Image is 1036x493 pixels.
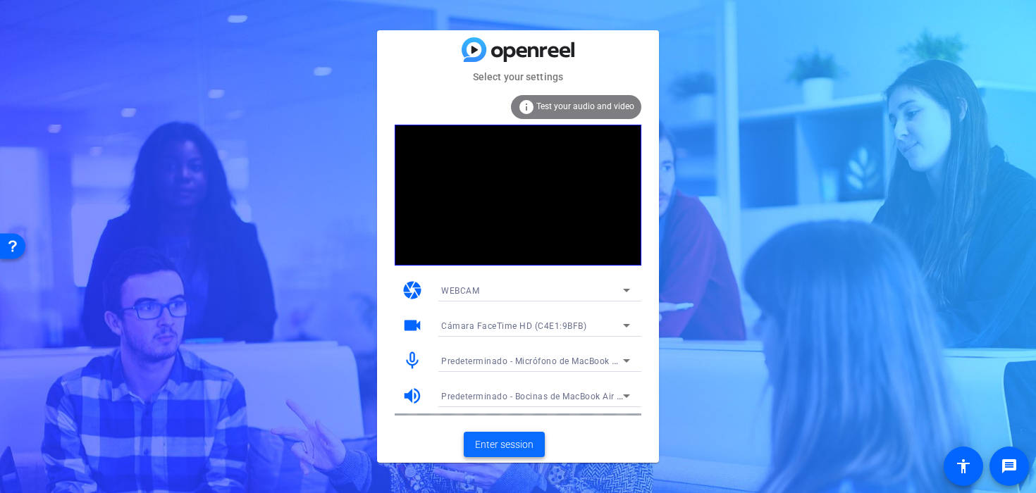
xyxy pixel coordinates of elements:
mat-icon: camera [402,280,423,301]
mat-icon: volume_up [402,385,423,406]
mat-icon: message [1001,458,1018,475]
img: blue-gradient.svg [462,37,574,62]
span: WEBCAM [441,286,479,296]
mat-card-subtitle: Select your settings [377,69,659,85]
mat-icon: mic_none [402,350,423,371]
span: Test your audio and video [536,101,634,111]
span: Enter session [475,437,534,452]
span: Cámara FaceTime HD (C4E1:9BFB) [441,321,586,331]
button: Enter session [464,432,545,457]
span: Predeterminado - Micrófono de MacBook Air (Built-in) [441,355,661,366]
mat-icon: videocam [402,315,423,336]
mat-icon: info [518,99,535,116]
mat-icon: accessibility [955,458,972,475]
span: Predeterminado - Bocinas de MacBook Air (Built-in) [441,390,652,401]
